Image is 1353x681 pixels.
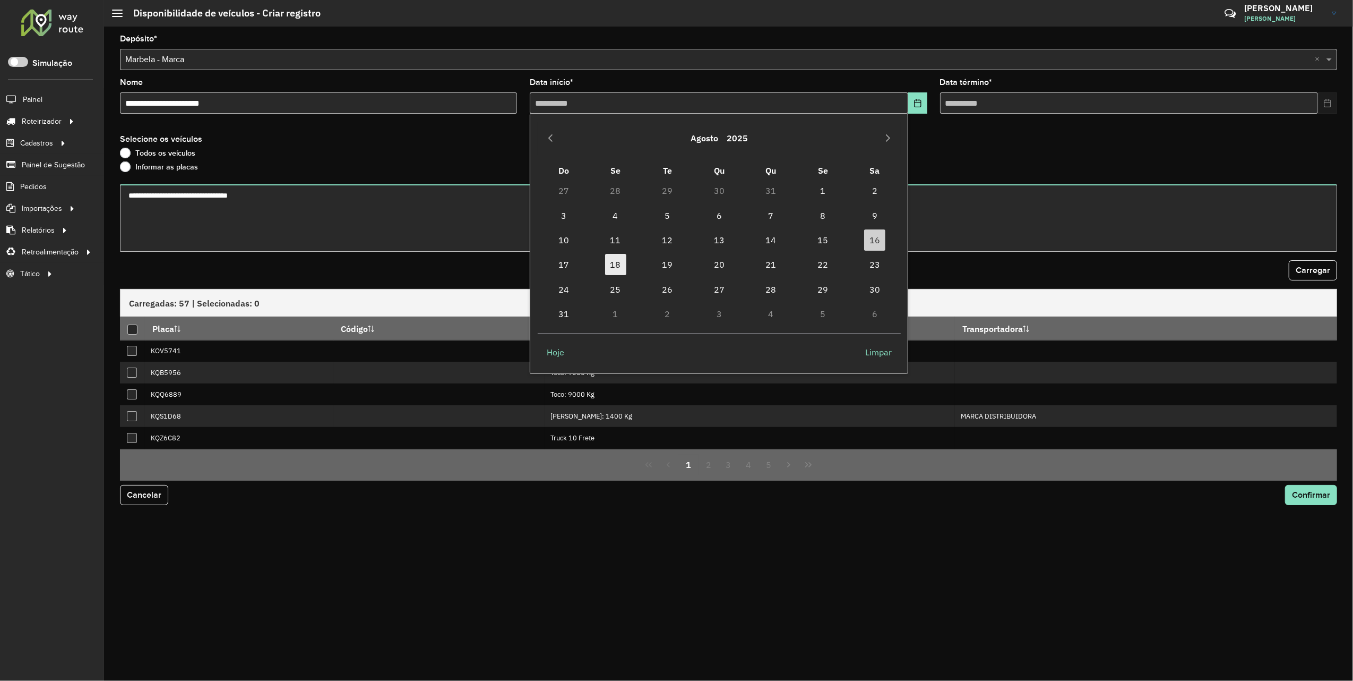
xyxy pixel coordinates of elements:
[797,178,849,203] td: 1
[761,279,782,300] span: 28
[22,225,55,236] span: Relatórios
[145,427,333,449] td: KQZ6C82
[849,178,901,203] td: 2
[22,116,62,127] span: Roteirizador
[745,203,797,227] td: 7
[23,94,42,105] span: Painel
[714,165,725,176] span: Qu
[1285,485,1337,505] button: Confirmar
[678,455,699,475] button: 1
[590,178,642,203] td: 28
[530,113,908,374] div: Choose Date
[812,254,833,275] span: 22
[761,254,782,275] span: 21
[641,203,693,227] td: 5
[686,125,722,151] button: Choose Month
[869,165,880,176] span: Sa
[553,229,574,251] span: 10
[32,57,72,70] label: Simulação
[127,490,161,499] span: Cancelar
[722,125,752,151] button: Choose Year
[120,32,157,45] label: Depósito
[699,455,719,475] button: 2
[864,205,885,226] span: 9
[145,384,333,405] td: KQQ6889
[663,165,672,176] span: Te
[908,92,927,114] button: Choose Date
[605,279,626,300] span: 25
[1292,490,1330,499] span: Confirmar
[812,229,833,251] span: 15
[955,449,1337,471] td: MARCA DISTRIBUIDORA
[1296,266,1330,275] span: Carregar
[538,252,590,277] td: 17
[766,165,777,176] span: Qu
[145,362,333,384] td: KQB5956
[22,159,85,171] span: Painel de Sugestão
[657,254,678,275] span: 19
[880,130,897,147] button: Next Month
[797,302,849,326] td: 5
[538,277,590,302] td: 24
[553,279,574,300] span: 24
[145,449,333,471] td: KRX4396
[590,277,642,302] td: 25
[709,279,730,300] span: 27
[856,342,901,363] button: Limpar
[558,165,569,176] span: Do
[538,228,590,252] td: 10
[145,405,333,427] td: KQS1D68
[641,302,693,326] td: 2
[693,228,745,252] td: 13
[657,205,678,226] span: 5
[818,165,828,176] span: Se
[797,277,849,302] td: 29
[864,180,885,201] span: 2
[641,228,693,252] td: 12
[745,277,797,302] td: 28
[20,138,53,149] span: Cadastros
[849,252,901,277] td: 23
[1289,260,1337,280] button: Carregar
[709,205,730,226] span: 6
[590,228,642,252] td: 11
[864,279,885,300] span: 30
[797,252,849,277] td: 22
[145,340,333,362] td: KOV5741
[605,254,626,275] span: 18
[849,277,901,302] td: 30
[120,76,143,89] label: Nome
[553,205,574,226] span: 3
[812,205,833,226] span: 8
[641,252,693,277] td: 19
[798,455,818,475] button: Last Page
[779,455,799,475] button: Next Page
[693,302,745,326] td: 3
[761,229,782,251] span: 14
[955,405,1337,427] td: MARCA DISTRIBUIDORA
[719,455,739,475] button: 3
[605,229,626,251] span: 11
[955,317,1337,340] th: Transportadora
[120,161,198,172] label: Informar as placas
[693,277,745,302] td: 27
[590,302,642,326] td: 1
[745,178,797,203] td: 31
[1244,3,1324,13] h3: [PERSON_NAME]
[120,133,202,146] label: Selecione os veículos
[849,228,901,252] td: 16
[145,317,333,340] th: Placa
[542,130,559,147] button: Previous Month
[745,228,797,252] td: 14
[693,252,745,277] td: 20
[849,203,901,227] td: 9
[553,303,574,325] span: 31
[545,405,955,427] td: [PERSON_NAME]: 1400 Kg
[1244,14,1324,23] span: [PERSON_NAME]
[761,205,782,226] span: 7
[530,76,573,89] label: Data início
[745,252,797,277] td: 21
[123,7,321,19] h2: Disponibilidade de veículos - Criar registro
[120,289,1337,317] div: Carregadas: 57 | Selecionadas: 0
[738,455,759,475] button: 4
